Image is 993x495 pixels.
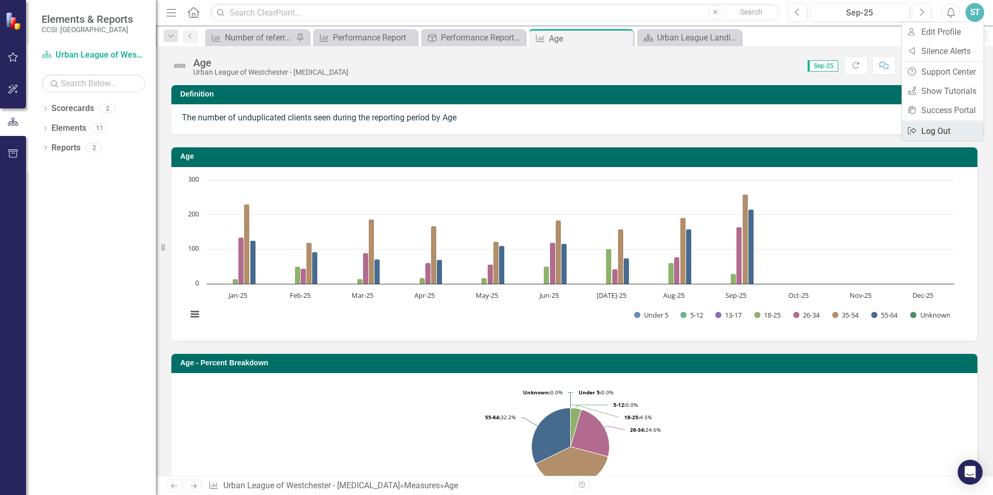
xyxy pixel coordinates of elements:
path: Mar-25, 90. 26-34. [363,253,369,284]
path: Jun-25, 50. 18-25. [544,266,549,284]
path: Feb-25, 45. 26-34. [301,268,306,284]
button: Show 5-12 [680,310,704,320]
path: Apr-25, 70. 55-64. [437,259,442,284]
text: Aug-25 [663,291,685,300]
tspan: 55-64: [485,414,501,421]
text: Nov-25 [850,291,871,300]
a: Performance Report [316,31,414,44]
div: 11 [91,124,108,133]
a: Scorecards [51,103,94,115]
path: Sep-25, 165. 26-34. [736,227,742,284]
text: Apr-25 [414,291,435,300]
tspan: 5-12: [613,401,626,408]
button: Show Unknown [910,310,950,320]
text: 100 [188,243,199,253]
div: Age [549,32,630,45]
div: 2 [86,143,102,152]
path: Feb-25, 50. 18-25. [295,266,301,284]
path: May-25, 56. 26-34. [488,264,493,284]
text: Dec-25 [913,291,933,300]
div: Performance Report [333,31,414,44]
text: Feb-25 [290,291,311,300]
text: Jun-25 [539,291,559,300]
path: Aug-25, 78. 26-34. [674,257,680,284]
a: Log Out [902,121,984,141]
div: Performance Report Tracker [441,31,522,44]
button: ST [965,3,984,22]
h3: Definition [180,90,972,98]
path: Jan-25, 15. 18-25. [233,279,238,284]
button: Show 18-25 [754,310,781,320]
text: Jan-25 [227,291,247,300]
text: 0.0% [523,389,562,396]
text: 0 [195,278,199,287]
text: 24.6% [630,426,661,433]
path: Apr-25, 61. 26-34. [425,263,431,284]
path: 35-54, 259. [536,447,608,486]
path: Mar-25, 15. 18-25. [357,279,363,284]
button: Search [726,5,777,20]
h3: Age - Percent Breakdown [180,359,972,367]
text: 4.5% [624,414,652,421]
path: Feb-25, 119. 35-54. [306,242,312,284]
a: Success Portal [902,101,984,120]
button: Sep-25 [810,3,909,22]
a: Urban League of Westchester - [MEDICAL_DATA] [223,480,400,490]
a: Number of referrals made [208,31,293,44]
a: Measures [404,480,440,490]
img: ClearPoint Strategy [5,11,23,30]
div: 2 [99,104,116,113]
path: May-25, 111. 55-64. [499,245,505,284]
path: Jan-25, 126. 55-64. [250,240,256,284]
path: May-25, 123. 35-54. [493,241,499,284]
path: Mar-25, 187. 35-54. [369,219,374,284]
path: Aug-25, 192. 35-54. [680,217,686,284]
a: Urban League of Westchester - [MEDICAL_DATA] [42,49,145,61]
button: View chart menu, Chart [187,307,202,322]
text: 200 [188,209,199,218]
path: Jun-25, 184. 35-54. [556,220,561,284]
div: » » [208,480,567,492]
text: Oct-25 [788,291,809,300]
path: Sep-25, 216. 55-64. [748,209,754,284]
text: 300 [188,174,199,184]
span: Search [740,8,762,16]
div: Open Intercom Messenger [958,460,983,485]
text: Unknown [920,310,950,320]
text: 32.2% [485,414,516,421]
path: Jul-25, 43. 26-34. [612,269,618,284]
g: 35-54, bar series 6 of 8 with 12 bars. [244,180,924,284]
tspan: Under 5: [579,389,601,396]
button: Show Under 5 [634,310,669,320]
div: Age [444,480,458,490]
path: May-25, 17. 18-25. [481,278,487,284]
path: Jul-25, 74. 55-64. [624,258,629,284]
button: Show 26-34 [793,310,821,320]
path: 18-25, 30. [570,408,581,447]
path: Apr-25, 18. 18-25. [420,278,425,284]
text: 0.0% [613,401,638,408]
div: Urban League Landing Page [657,31,739,44]
h3: Age [180,153,972,160]
text: [DATE]-25 [597,291,626,300]
div: Chart. Highcharts interactive chart. [182,175,967,331]
text: Mar-25 [352,291,373,300]
text: May-25 [476,291,498,300]
path: Jul-25, 159. 35-54. [618,229,624,284]
button: Show 13-17 [715,310,743,320]
tspan: 18-25: [624,414,640,421]
div: Sep-25 [814,7,906,19]
button: Show 35-54 [832,310,860,320]
path: Sep-25, 259. 35-54. [743,194,748,284]
a: Elements [51,122,86,134]
path: Mar-25, 72. 55-64. [374,259,380,284]
a: Support Center [902,62,984,81]
path: Apr-25, 167. 35-54. [431,226,437,284]
path: Jul-25, 102. 18-25. [606,249,612,284]
path: Jun-25, 119. 26-34. [550,242,556,284]
text: 0.0% [579,389,613,396]
a: Performance Report Tracker [424,31,522,44]
a: Edit Profile [902,22,984,42]
tspan: 26-34: [630,426,646,433]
